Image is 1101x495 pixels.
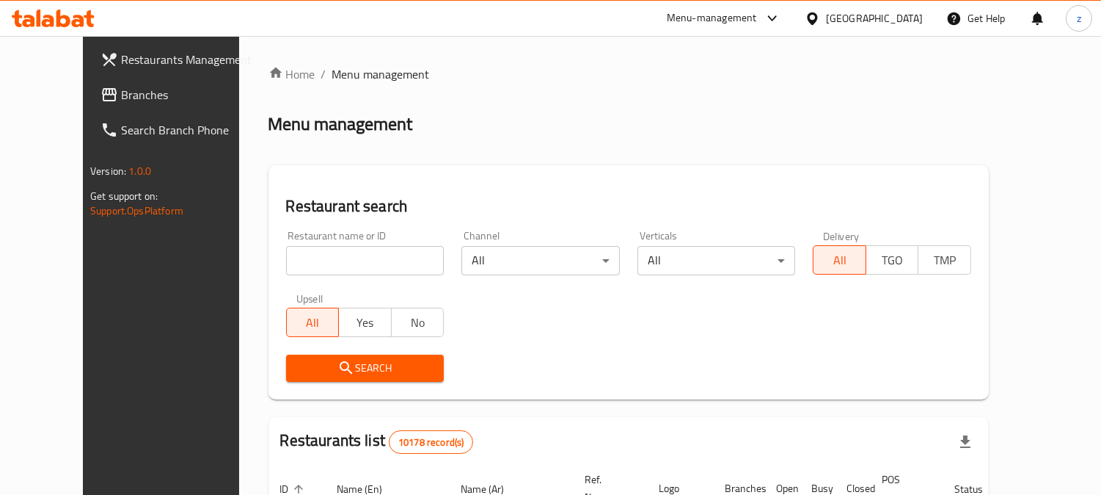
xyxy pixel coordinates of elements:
div: Total records count [389,430,473,454]
div: Export file [948,424,983,460]
span: TGO [872,250,913,271]
label: Upsell [296,293,323,303]
input: Search for restaurant name or ID.. [286,246,445,275]
nav: breadcrumb [268,65,989,83]
span: Search [298,359,433,377]
h2: Restaurant search [286,195,971,217]
a: Search Branch Phone [89,112,267,148]
span: Search Branch Phone [121,121,255,139]
span: 1.0.0 [128,162,151,181]
span: Restaurants Management [121,51,255,68]
button: TGO [866,245,919,275]
span: All [293,312,334,333]
span: Yes [345,312,386,333]
button: All [813,245,866,275]
span: All [819,250,860,271]
span: 10178 record(s) [389,436,472,449]
span: Get support on: [90,187,158,206]
button: TMP [918,245,971,275]
a: Home [268,65,315,83]
span: z [1077,10,1081,26]
span: Branches [121,86,255,104]
button: No [391,308,445,337]
span: Menu management [332,65,430,83]
label: Delivery [823,231,860,241]
h2: Menu management [268,112,413,136]
span: No [398,312,439,333]
div: Menu-management [667,10,757,27]
div: All [637,246,796,275]
span: Version: [90,162,126,181]
div: All [461,246,620,275]
button: Search [286,355,445,382]
a: Branches [89,77,267,112]
a: Restaurants Management [89,42,267,77]
h2: Restaurants list [280,430,474,454]
button: All [286,308,340,337]
div: [GEOGRAPHIC_DATA] [826,10,923,26]
a: Support.OpsPlatform [90,201,183,220]
li: / [321,65,326,83]
button: Yes [338,308,392,337]
span: TMP [924,250,965,271]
